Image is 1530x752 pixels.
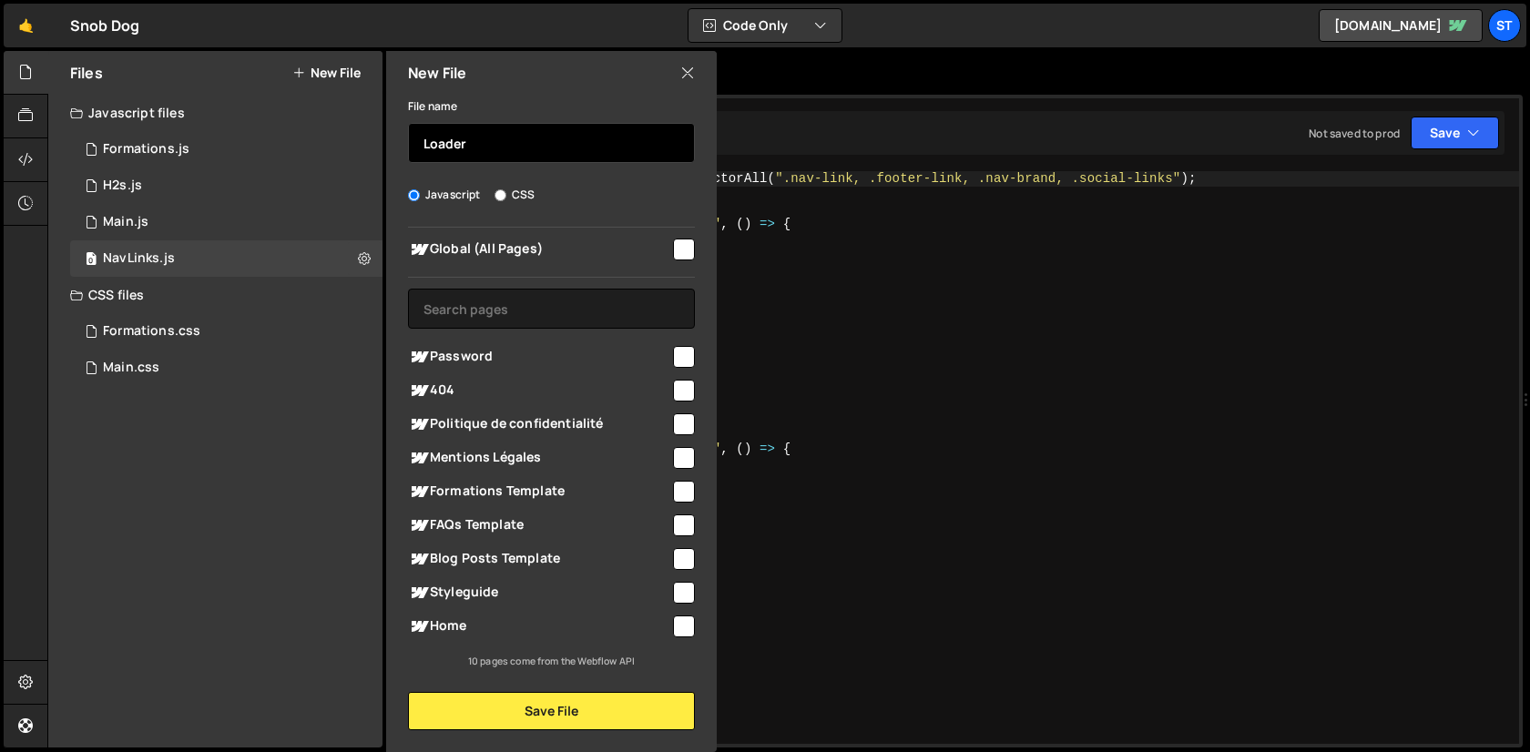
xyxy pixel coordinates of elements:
input: Name [408,123,695,163]
input: CSS [495,189,506,201]
span: Home [408,615,670,637]
span: Formations Template [408,481,670,503]
span: Blog Posts Template [408,548,670,570]
a: St [1488,9,1521,42]
div: NavLinks.js [103,250,175,267]
div: 16673/45521.css [70,350,382,386]
div: Snob Dog [70,15,139,36]
small: 10 pages come from the Webflow API [468,655,635,667]
div: H2s.js [103,178,142,194]
button: Save [1411,117,1499,149]
a: 🤙 [4,4,48,47]
span: Mentions Légales [408,447,670,469]
div: 16673/45522.js [70,240,382,277]
button: Code Only [688,9,841,42]
span: 404 [408,380,670,401]
div: CSS files [48,277,382,313]
button: New File [292,66,361,80]
span: Politique de confidentialité [408,413,670,435]
h2: New File [408,63,466,83]
div: 16673/45495.css [70,313,382,350]
span: 0 [86,253,97,268]
div: Not saved to prod [1309,126,1400,141]
span: Password [408,346,670,368]
span: Styleguide [408,582,670,604]
a: [DOMAIN_NAME] [1319,9,1483,42]
span: FAQs Template [408,514,670,536]
h2: Files [70,63,103,83]
input: Search pages [408,289,695,329]
div: Formations.js [103,141,189,158]
div: Javascript files [48,95,382,131]
button: Save File [408,692,695,730]
div: 16673/45493.js [70,131,382,168]
div: Main.css [103,360,159,376]
label: CSS [495,186,535,204]
div: Formations.css [103,323,200,340]
div: Main.js [103,214,148,230]
div: 16673/45489.js [70,204,382,240]
span: Global (All Pages) [408,239,670,260]
label: File name [408,97,457,116]
label: Javascript [408,186,481,204]
input: Javascript [408,189,420,201]
div: 16673/45490.js [70,168,382,204]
